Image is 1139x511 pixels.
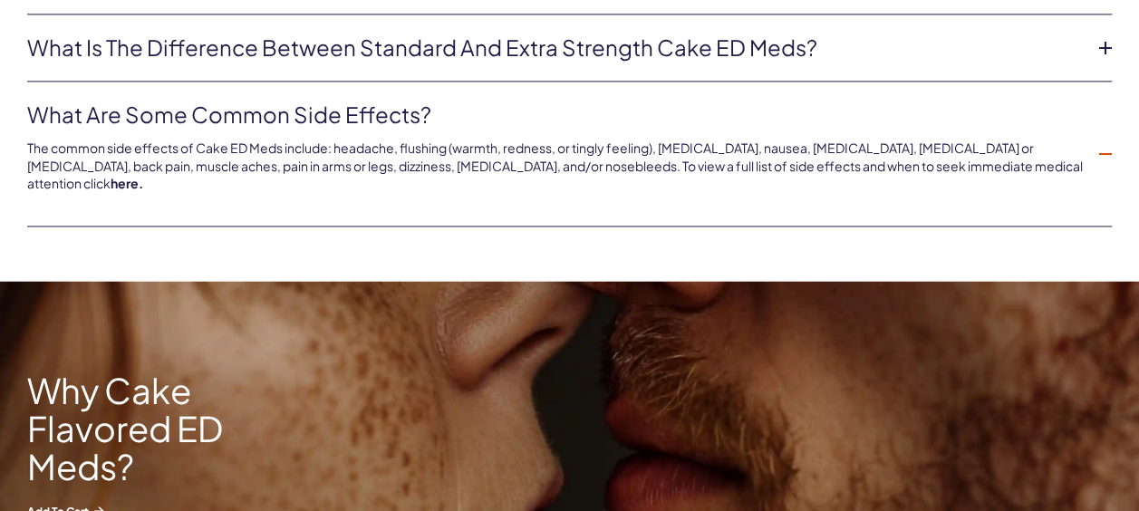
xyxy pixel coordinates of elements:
[27,140,1083,193] p: The common side effects of Cake ED Meds include: headache, flushing (warmth, redness, or tingly f...
[111,175,143,191] a: here.
[27,371,245,485] h2: Why Cake Flavored ED Meds?
[27,100,1083,130] a: What are some common side effects?
[27,33,1083,63] a: What is the difference between Standard and Extra Strength Cake ED meds?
